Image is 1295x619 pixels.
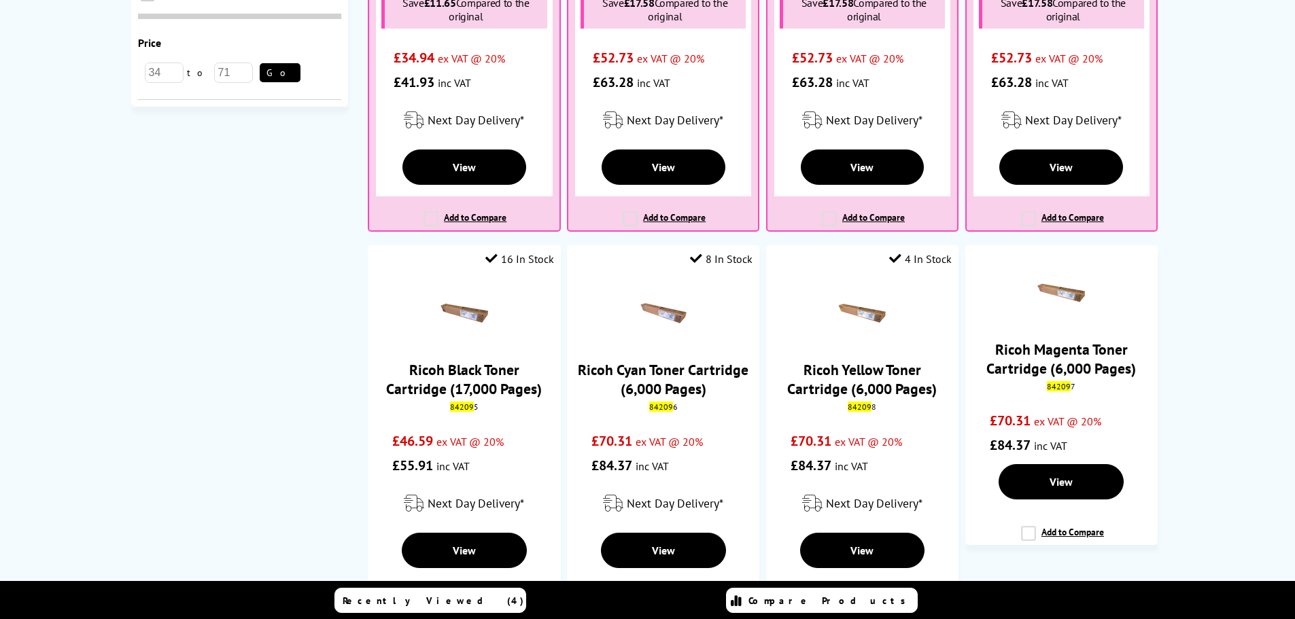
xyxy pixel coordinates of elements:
[848,402,871,412] mark: 84209
[637,52,704,65] span: ex VAT @ 20%
[386,360,542,398] a: Ricoh Black Toner Cartridge (17,000 Pages)
[441,289,488,337] img: ricoh-black-842095-toner-small.png
[649,402,673,412] mark: 84209
[1034,439,1067,453] span: inc VAT
[850,544,874,557] span: View
[402,533,527,568] a: View
[1037,269,1085,317] img: ricoh-magenta-842097-toner-small.png
[822,211,905,237] label: Add to Compare
[787,360,937,398] a: Ricoh Yellow Toner Cartridge (6,000 Pages)
[574,484,753,523] div: modal_delivery
[999,464,1124,499] a: View
[1034,414,1101,428] span: ex VAT @ 20%
[428,495,524,511] span: Next Day Delivery*
[627,112,723,128] span: Next Day Delivery*
[1021,526,1104,552] label: Add to Compare
[636,435,703,448] span: ex VAT @ 20%
[991,49,1032,67] span: £52.73
[652,544,675,557] span: View
[260,63,300,82] button: Go
[453,544,476,557] span: View
[637,76,670,90] span: inc VAT
[145,63,184,83] input: 34
[214,63,253,83] input: 71
[623,211,706,237] label: Add to Compare
[773,484,952,523] div: modal_delivery
[835,459,868,473] span: inc VAT
[776,402,948,412] div: 8
[791,432,831,450] span: £70.31
[1025,112,1122,128] span: Next Day Delivery*
[835,435,902,448] span: ex VAT @ 20%
[575,101,751,139] div: modal_delivery
[343,595,524,607] span: Recently Viewed (4)
[378,402,550,412] div: 5
[801,149,925,185] a: View
[690,252,753,266] div: 8 In Stock
[138,36,161,50] span: Price
[800,533,925,568] a: View
[652,160,675,174] span: View
[990,412,1031,429] span: £70.31
[826,495,922,511] span: Next Day Delivery*
[424,211,506,237] label: Add to Compare
[748,595,913,607] span: Compare Products
[334,588,526,613] a: Recently Viewed (4)
[636,459,669,473] span: inc VAT
[836,76,869,90] span: inc VAT
[402,149,526,185] a: View
[593,73,634,91] span: £63.28
[973,101,1150,139] div: modal_delivery
[1047,381,1071,391] mark: 84209
[986,340,1136,378] a: Ricoh Magenta Toner Cartridge (6,000 Pages)
[826,112,922,128] span: Next Day Delivery*
[184,67,214,79] span: to
[376,101,552,139] div: modal_delivery
[438,76,471,90] span: inc VAT
[836,52,903,65] span: ex VAT @ 20%
[392,432,433,450] span: £46.59
[1050,160,1073,174] span: View
[838,289,886,337] img: ricoh-842098-yellow-small.png
[601,533,726,568] a: View
[990,436,1031,454] span: £84.37
[726,588,918,613] a: Compare Products
[436,435,504,448] span: ex VAT @ 20%
[640,289,687,337] img: ricoh-842096-cyan-small.png
[1035,76,1069,90] span: inc VAT
[436,459,470,473] span: inc VAT
[1050,475,1073,489] span: View
[850,160,874,174] span: View
[438,52,505,65] span: ex VAT @ 20%
[375,484,553,523] div: modal_delivery
[975,381,1147,391] div: 7
[392,457,433,474] span: £55.91
[394,73,434,91] span: £41.93
[578,360,748,398] a: Ricoh Cyan Toner Cartridge (6,000 Pages)
[792,73,833,91] span: £63.28
[1035,52,1103,65] span: ex VAT @ 20%
[627,495,723,511] span: Next Day Delivery*
[591,457,632,474] span: £84.37
[889,252,952,266] div: 4 In Stock
[453,160,476,174] span: View
[577,402,749,412] div: 6
[792,49,833,67] span: £52.73
[999,149,1123,185] a: View
[485,252,554,266] div: 16 In Stock
[394,49,434,67] span: £34.94
[991,73,1032,91] span: £63.28
[450,402,474,412] mark: 84209
[428,112,524,128] span: Next Day Delivery*
[791,457,831,474] span: £84.37
[591,432,632,450] span: £70.31
[1021,211,1104,237] label: Add to Compare
[774,101,950,139] div: modal_delivery
[593,49,634,67] span: £52.73
[602,149,725,185] a: View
